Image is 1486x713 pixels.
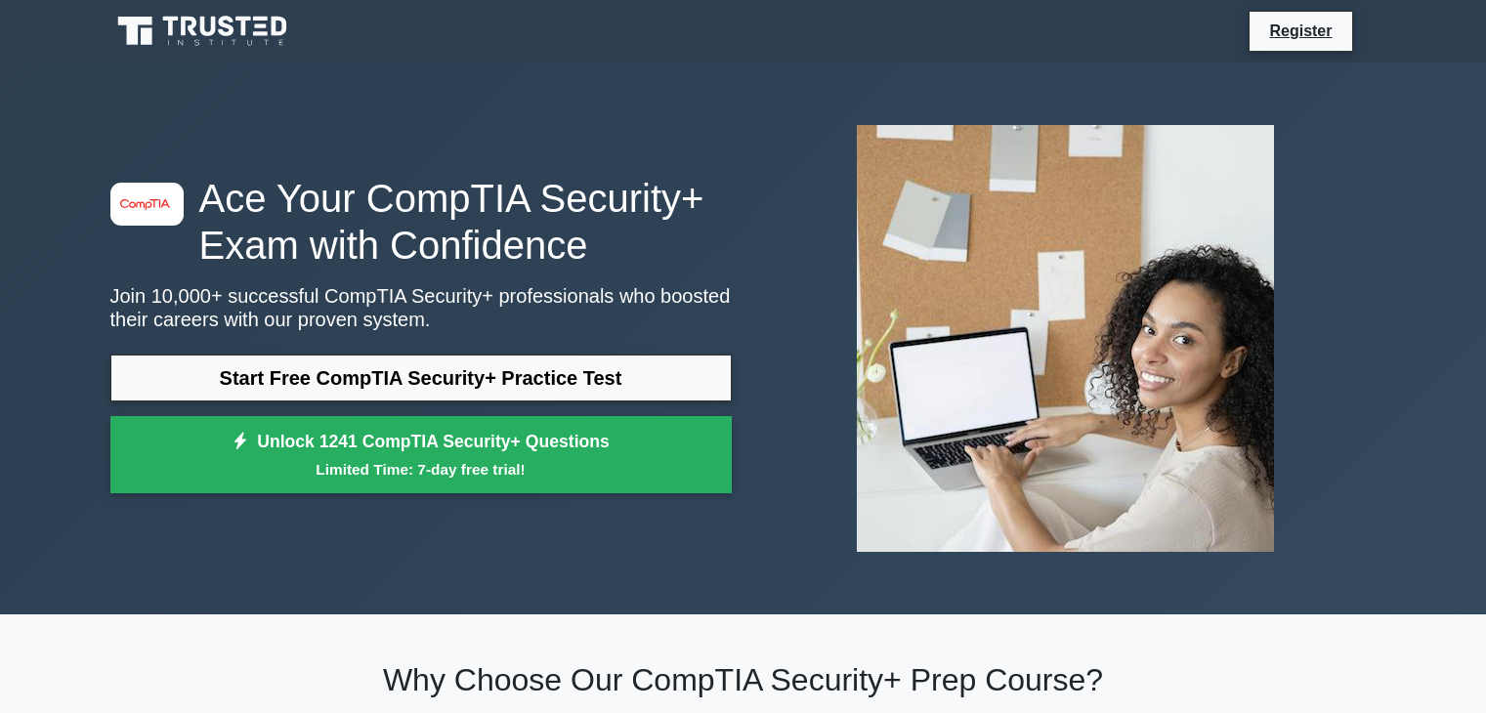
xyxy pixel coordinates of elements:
h2: Why Choose Our CompTIA Security+ Prep Course? [110,661,1377,698]
p: Join 10,000+ successful CompTIA Security+ professionals who boosted their careers with our proven... [110,284,732,331]
a: Unlock 1241 CompTIA Security+ QuestionsLimited Time: 7-day free trial! [110,416,732,494]
a: Start Free CompTIA Security+ Practice Test [110,355,732,401]
h1: Ace Your CompTIA Security+ Exam with Confidence [110,175,732,269]
small: Limited Time: 7-day free trial! [135,458,707,481]
a: Register [1257,19,1343,43]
